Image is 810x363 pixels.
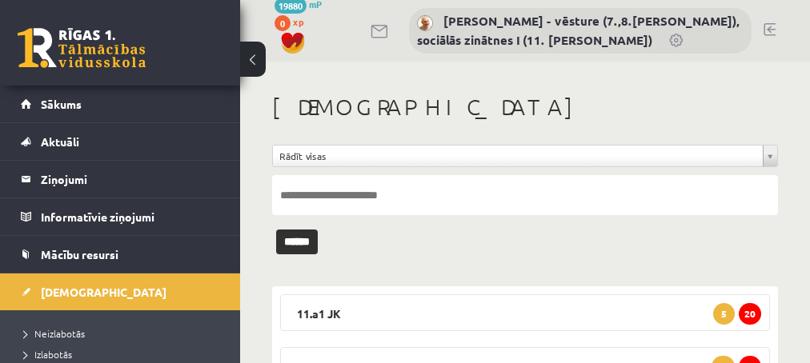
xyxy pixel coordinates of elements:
a: Izlabotās [24,347,224,361]
a: Ziņojumi [21,161,220,197]
span: 0 [275,15,291,31]
legend: 11.a1 JK [280,294,770,331]
span: [DEMOGRAPHIC_DATA] [41,285,166,299]
img: Andris Garabidovičs - vēsture (7.,8.klase), sociālās zinātnes I (11. klase) [417,15,433,31]
a: Neizlabotās [24,326,224,341]
a: 0 xp [275,15,311,28]
a: Mācību resursi [21,236,220,273]
legend: Informatīvie ziņojumi [41,198,220,235]
legend: Ziņojumi [41,161,220,197]
span: Izlabotās [24,348,72,361]
h1: [DEMOGRAPHIC_DATA] [272,94,778,121]
span: Neizlabotās [24,327,85,340]
span: Mācību resursi [41,247,118,261]
a: [PERSON_NAME] - vēsture (7.,8.[PERSON_NAME]), sociālās zinātnes I (11. [PERSON_NAME]) [417,13,740,48]
span: 5 [713,303,735,325]
span: Sākums [41,97,82,111]
a: Rīgas 1. Tālmācības vidusskola [18,28,146,68]
span: xp [293,15,303,28]
span: 20 [739,303,761,325]
a: [DEMOGRAPHIC_DATA] [21,273,220,310]
span: Aktuāli [41,134,79,149]
a: Sākums [21,86,220,122]
a: Aktuāli [21,123,220,160]
a: Informatīvie ziņojumi [21,198,220,235]
a: Rādīt visas [273,146,777,166]
span: Rādīt visas [279,146,756,166]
